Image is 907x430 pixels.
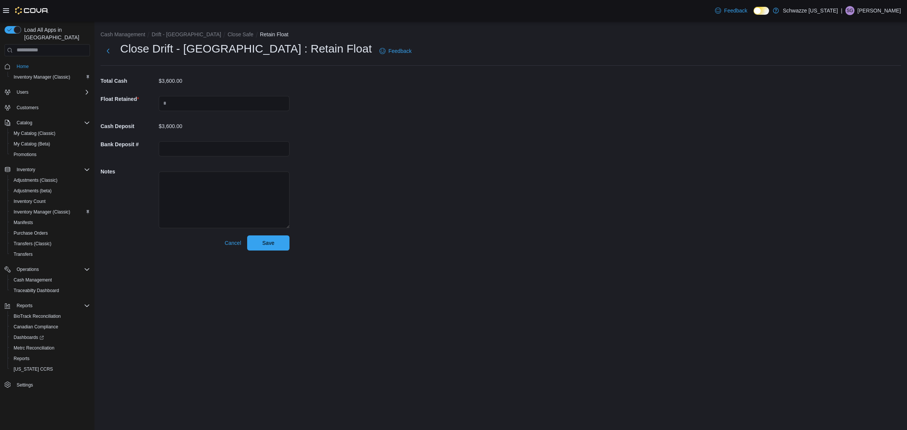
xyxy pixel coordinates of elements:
span: Feedback [388,47,412,55]
a: My Catalog (Classic) [11,129,59,138]
a: Feedback [712,3,750,18]
button: Promotions [8,149,93,160]
span: Metrc Reconciliation [11,343,90,353]
span: Traceabilty Dashboard [14,288,59,294]
button: Retain Float [260,31,288,37]
span: Cash Management [14,277,52,283]
button: Cash Management [101,31,145,37]
button: Canadian Compliance [8,322,93,332]
button: [US_STATE] CCRS [8,364,93,374]
span: Manifests [14,220,33,226]
nav: Complex example [5,58,90,410]
button: Save [247,235,289,251]
span: Purchase Orders [11,229,90,238]
span: Transfers [11,250,90,259]
span: Cancel [224,239,241,247]
a: Home [14,62,32,71]
a: Cash Management [11,275,55,285]
span: Inventory Manager (Classic) [11,207,90,217]
span: Operations [14,265,90,274]
button: Reports [8,353,93,364]
span: Users [17,89,28,95]
button: Next [101,43,116,59]
span: Canadian Compliance [14,324,58,330]
a: My Catalog (Beta) [11,139,53,148]
span: My Catalog (Beta) [14,141,50,147]
a: Transfers (Classic) [11,239,54,248]
span: BioTrack Reconciliation [11,312,90,321]
a: [US_STATE] CCRS [11,365,56,374]
span: Reports [11,354,90,363]
span: [US_STATE] CCRS [14,366,53,372]
button: Inventory Manager (Classic) [8,72,93,82]
button: Operations [14,265,42,274]
span: Operations [17,266,39,272]
button: Adjustments (beta) [8,186,93,196]
span: Inventory Count [14,198,46,204]
a: Adjustments (Classic) [11,176,60,185]
a: Dashboards [8,332,93,343]
button: BioTrack Reconciliation [8,311,93,322]
span: Customers [14,103,90,112]
button: Adjustments (Classic) [8,175,93,186]
a: Inventory Manager (Classic) [11,73,73,82]
button: Settings [2,379,93,390]
span: Adjustments (Classic) [14,177,57,183]
span: Promotions [11,150,90,159]
span: Transfers [14,251,33,257]
p: $3,600.00 [159,123,182,129]
span: Inventory [17,167,35,173]
button: Reports [2,300,93,311]
span: Inventory Manager (Classic) [14,74,70,80]
span: Purchase Orders [14,230,48,236]
button: Transfers [8,249,93,260]
button: Purchase Orders [8,228,93,238]
a: Metrc Reconciliation [11,343,57,353]
span: Cash Management [11,275,90,285]
span: My Catalog (Classic) [11,129,90,138]
button: Reports [14,301,36,310]
span: Users [14,88,90,97]
span: Canadian Compliance [11,322,90,331]
button: My Catalog (Beta) [8,139,93,149]
p: [PERSON_NAME] [857,6,901,15]
button: Cancel [221,235,244,251]
a: Promotions [11,150,40,159]
button: Close Safe [228,31,253,37]
span: Traceabilty Dashboard [11,286,90,295]
span: Inventory Count [11,197,90,206]
p: Schwazze [US_STATE] [783,6,838,15]
span: My Catalog (Classic) [14,130,56,136]
p: $3,600.00 [159,78,182,84]
button: Operations [2,264,93,275]
button: Manifests [8,217,93,228]
span: Dashboards [11,333,90,342]
button: Drift - [GEOGRAPHIC_DATA] [152,31,221,37]
button: Transfers (Classic) [8,238,93,249]
button: Inventory Count [8,196,93,207]
p: | [841,6,842,15]
nav: An example of EuiBreadcrumbs [101,31,901,40]
span: Inventory [14,165,90,174]
span: Settings [14,380,90,389]
span: Home [17,63,29,70]
span: Transfers (Classic) [11,239,90,248]
div: Sierra Graham [845,6,854,15]
span: My Catalog (Beta) [11,139,90,148]
a: Canadian Compliance [11,322,61,331]
a: Manifests [11,218,36,227]
a: Adjustments (beta) [11,186,55,195]
span: Customers [17,105,39,111]
span: Washington CCRS [11,365,90,374]
h5: Notes [101,164,157,179]
button: Catalog [2,118,93,128]
span: Feedback [724,7,747,14]
a: Customers [14,103,42,112]
span: Reports [14,356,29,362]
span: Catalog [14,118,90,127]
h5: Bank Deposit # [101,137,157,152]
a: Dashboards [11,333,47,342]
button: Inventory [14,165,38,174]
span: Inventory Manager (Classic) [11,73,90,82]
